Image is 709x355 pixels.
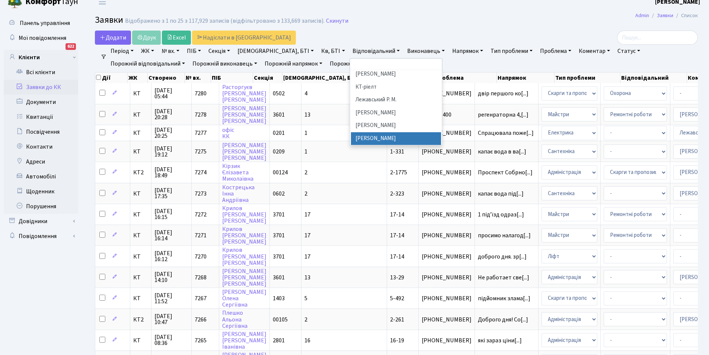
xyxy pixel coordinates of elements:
th: ПІБ [211,73,253,83]
span: 0602 [273,190,285,198]
span: 2 [304,168,307,177]
span: [DATE] 20:25 [154,127,188,139]
a: Клієнти [4,50,78,65]
span: [DATE] 14:10 [154,271,188,283]
a: Крилов[PERSON_NAME][PERSON_NAME] [222,225,266,246]
span: [DATE] 10:47 [154,313,188,325]
a: Панель управління [4,16,78,31]
th: Проблема [434,73,497,83]
a: ПІБ [184,45,204,57]
span: 17-14 [390,253,404,261]
span: КТ [133,275,148,280]
a: Напрямок [449,45,486,57]
a: Мої повідомлення622 [4,31,78,45]
span: 3601 [273,111,285,119]
span: [PHONE_NUMBER] [422,275,472,280]
span: 3701 [273,253,285,261]
span: 0209 [273,148,285,156]
li: Лежавський Р. М. [351,93,441,107]
span: 5 [304,294,307,302]
input: Пошук... [617,31,698,45]
span: 16-19 [390,336,404,345]
span: 7268 [195,273,207,282]
a: [PERSON_NAME][PERSON_NAME]Іванівна [222,330,266,351]
a: КірзикЄлізаветаМиколаївна [222,162,253,183]
span: які зараз ціни[...] [478,336,522,345]
span: 7272 [195,210,207,219]
span: КТ [133,295,148,301]
span: [DATE] 08:36 [154,334,188,346]
span: 2801 [273,336,285,345]
th: Секція [253,73,282,83]
a: Порожній напрямок [262,57,325,70]
span: [PHONE_NUMBER] [422,149,472,155]
span: 17-14 [390,210,404,219]
span: 0987858400 [422,112,472,118]
span: КТ2 [133,169,148,175]
a: ЖК [138,45,157,57]
span: 1-331 [390,148,404,156]
a: Крилов[PERSON_NAME][PERSON_NAME] [222,246,266,267]
a: КострецькаІннаАндріївна [222,183,255,204]
span: 13 [304,111,310,119]
a: [DEMOGRAPHIC_DATA], БТІ [234,45,317,57]
span: КТ [133,232,148,238]
span: 2 [304,316,307,324]
a: Довідники [4,214,78,229]
li: Список [673,12,698,20]
span: КТ [133,191,148,197]
div: Відображено з 1 по 25 з 117,929 записів (відфільтровано з 133,669 записів). [125,18,325,25]
a: Крилов[PERSON_NAME][PERSON_NAME] [222,204,266,225]
span: КТ2 [133,317,148,323]
span: підйомник злама[...] [478,294,530,302]
nav: breadcrumb [624,8,709,23]
th: ЖК [128,73,148,83]
a: Період [108,45,137,57]
th: № вх. [185,73,211,83]
div: 622 [66,43,76,50]
a: Заявки [657,12,673,19]
span: Доброго дня! Со[...] [478,316,528,324]
a: Коментар [576,45,613,57]
a: Порожній тип проблеми [327,57,402,70]
a: [PERSON_NAME][PERSON_NAME][PERSON_NAME] [222,267,266,288]
th: Відповідальний [620,73,687,83]
span: 0502 [273,89,285,98]
span: [PHONE_NUMBER] [422,337,472,343]
span: 7270 [195,253,207,261]
a: Контакти [4,139,78,154]
span: 00124 [273,168,288,177]
span: двір першого ко[...] [478,89,528,98]
a: Скинути [326,18,348,25]
span: Додати [100,34,126,42]
th: Дії [95,73,128,83]
span: Не работает све[...] [478,273,529,282]
li: [PERSON_NAME] [351,119,441,132]
span: [DATE] 17:35 [154,187,188,199]
span: [PHONE_NUMBER] [422,191,472,197]
span: 3701 [273,231,285,240]
span: [PHONE_NUMBER] [422,130,472,136]
li: [PERSON_NAME] [351,132,441,145]
span: [PHONE_NUMBER] [422,317,472,323]
span: 2 [304,190,307,198]
span: 3701 [273,210,285,219]
a: Excel [162,31,191,45]
a: [PERSON_NAME]ОленаСергіївна [222,288,266,309]
span: [PHONE_NUMBER] [422,91,472,96]
li: [PERSON_NAME] [351,68,441,81]
span: [DATE] 16:14 [154,229,188,241]
span: 2-1775 [390,168,407,177]
span: 1 [304,129,307,137]
span: КТ [133,112,148,118]
th: Тип проблеми [555,73,620,83]
span: регенраторна 4,[...] [478,111,528,119]
span: Заявки [95,13,123,26]
th: [DEMOGRAPHIC_DATA], БТІ [282,73,358,83]
span: 17 [304,253,310,261]
span: 7265 [195,336,207,345]
a: Статус [614,45,643,57]
span: [PHONE_NUMBER] [422,232,472,238]
span: 7278 [195,111,207,119]
a: Тип проблеми [488,45,536,57]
